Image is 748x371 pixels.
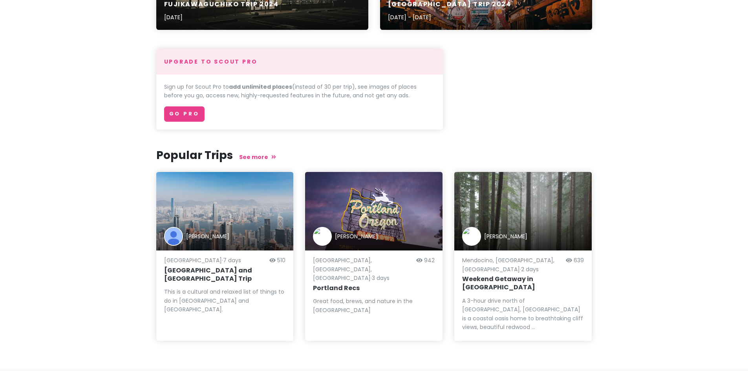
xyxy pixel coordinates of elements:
[313,297,435,314] div: Great food, brews, and nature in the [GEOGRAPHIC_DATA]
[424,256,435,264] span: 942
[164,0,279,9] h6: Fujikawaguchiko Trip 2024
[454,172,592,341] a: forest covered with fogTrip author[PERSON_NAME]Mendocino, [GEOGRAPHIC_DATA], [GEOGRAPHIC_DATA]·2 ...
[164,13,279,22] p: [DATE]
[313,256,413,282] p: [GEOGRAPHIC_DATA], [GEOGRAPHIC_DATA], [GEOGRAPHIC_DATA] · 3 days
[462,275,584,292] h6: Weekend Getaway in [GEOGRAPHIC_DATA]
[186,232,229,241] div: [PERSON_NAME]
[239,153,276,161] a: See more
[164,58,435,65] h4: Upgrade to Scout Pro
[484,232,527,241] div: [PERSON_NAME]
[388,0,511,9] h6: [GEOGRAPHIC_DATA] Trip 2024
[462,256,563,274] p: Mendocino, [GEOGRAPHIC_DATA], [GEOGRAPHIC_DATA] · 2 days
[388,13,511,22] p: [DATE] - [DATE]
[164,82,435,100] p: Sign up for Scout Pro to (instead of 30 per trip), see images of places before you go, access new...
[313,227,332,246] img: Trip author
[164,267,286,283] h6: [GEOGRAPHIC_DATA] and [GEOGRAPHIC_DATA] Trip
[229,83,292,91] strong: add unlimited places
[462,296,584,332] div: A 3-hour drive north of [GEOGRAPHIC_DATA], [GEOGRAPHIC_DATA] is a coastal oasis home to breathtak...
[156,148,592,163] h3: Popular Trips
[164,256,267,265] p: [GEOGRAPHIC_DATA] · 7 days
[164,106,205,122] a: Go Pro
[574,256,584,264] span: 639
[462,227,481,246] img: Trip author
[277,256,285,264] span: 510
[313,284,435,292] h6: Portland Recs
[164,287,286,314] div: This is a cultural and relaxed list of things to do in [GEOGRAPHIC_DATA] and [GEOGRAPHIC_DATA].
[305,172,443,341] a: Trip author[PERSON_NAME][GEOGRAPHIC_DATA], [GEOGRAPHIC_DATA], [GEOGRAPHIC_DATA]·3 days942Portland...
[335,232,378,241] div: [PERSON_NAME]
[156,172,294,341] a: bird's-eye view photography of city buildingsTrip author[PERSON_NAME][GEOGRAPHIC_DATA]·7 days510[...
[164,227,183,246] img: Trip author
